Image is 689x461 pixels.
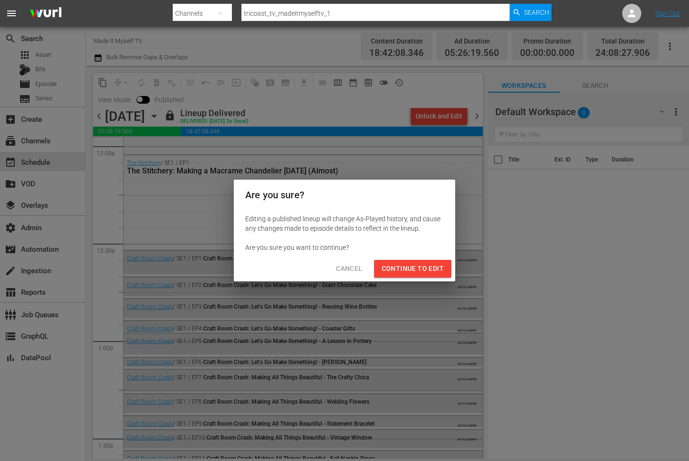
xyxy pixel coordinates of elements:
[245,243,444,252] div: Are you sure you want to continue?
[374,260,451,278] button: Continue to Edit
[245,214,444,233] div: Editing a published lineup will change As-Played history, and cause any changes made to episode d...
[524,4,549,21] span: Search
[655,10,680,17] a: Sign Out
[23,2,69,25] img: ans4CAIJ8jUAAAAAAAAAAAAAAAAAAAAAAAAgQb4GAAAAAAAAAAAAAAAAAAAAAAAAJMjXAAAAAAAAAAAAAAAAAAAAAAAAgAT5G...
[245,187,444,203] h2: Are you sure?
[382,263,444,275] span: Continue to Edit
[6,8,17,19] span: menu
[336,263,362,275] span: Cancel
[328,260,370,278] button: Cancel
